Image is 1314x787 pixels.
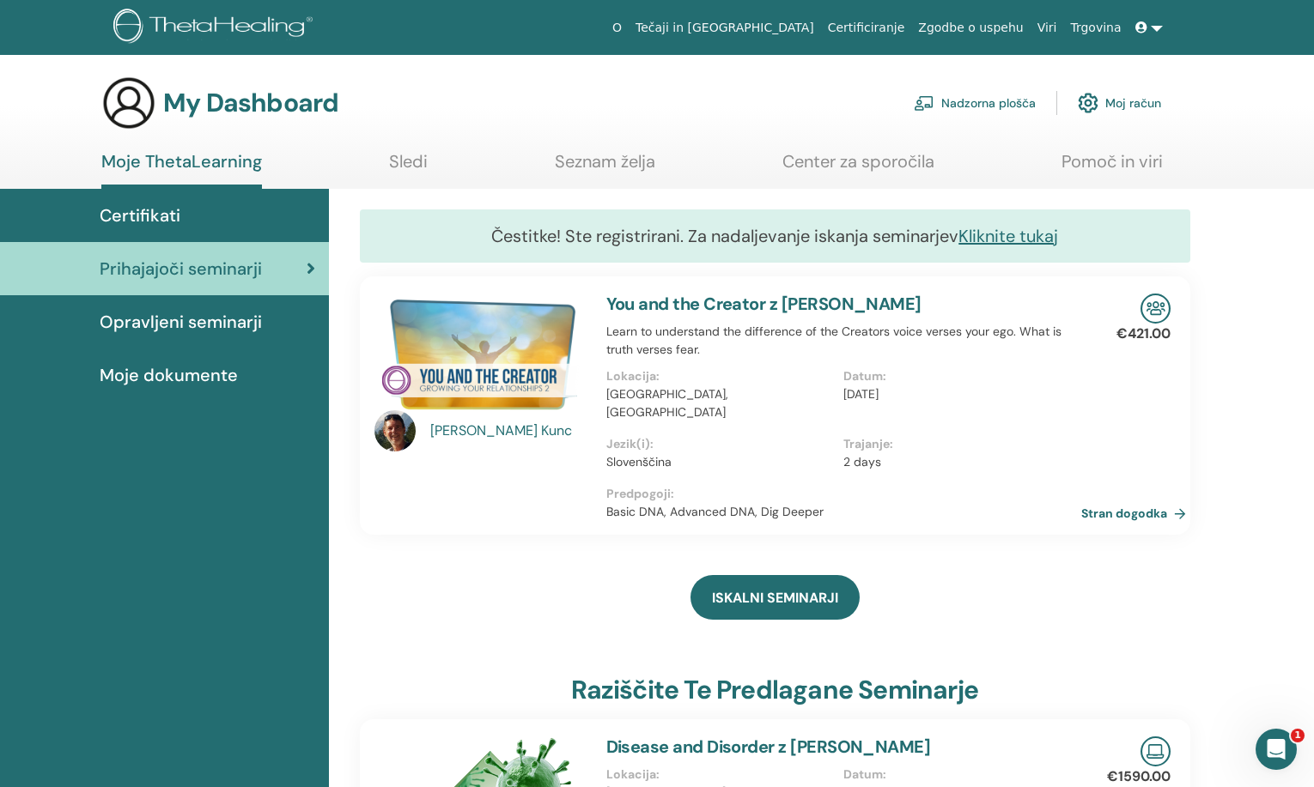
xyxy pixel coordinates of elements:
a: Zgodbe o uspehu [911,12,1030,44]
a: ISKALNI SEMINARJI [690,575,860,620]
a: Disease and Disorder z [PERSON_NAME] [606,736,931,758]
a: Center za sporočila [782,151,934,185]
h3: My Dashboard [163,88,338,118]
a: Moje ThetaLearning [101,151,262,189]
p: Datum : [843,367,1071,385]
span: Moje dokumente [100,362,238,388]
p: Jezik(i) : [606,435,834,453]
span: ISKALNI SEMINARJI [712,589,838,607]
span: Prihajajoči seminarji [100,256,262,282]
p: [GEOGRAPHIC_DATA], [GEOGRAPHIC_DATA] [606,385,834,421]
a: Stran dogodka [1081,500,1193,526]
a: Pomoč in viri [1062,151,1163,185]
p: €1590.00 [1107,766,1171,787]
a: Sledi [389,151,428,185]
a: Nadzorna plošča [914,84,1036,122]
a: You and the Creator z [PERSON_NAME] [606,293,922,315]
a: O [605,12,629,44]
img: You and the Creator [374,294,586,415]
p: Basic DNA, Advanced DNA, Dig Deeper [606,503,1082,521]
p: Trajanje : [843,435,1071,453]
img: default.jpg [374,410,416,451]
h3: Raziščite te predlagane seminarje [571,675,978,705]
p: Datum : [843,766,1071,784]
img: In-Person Seminar [1141,294,1171,324]
img: cog.svg [1078,88,1098,118]
p: 2 days [843,453,1071,471]
a: [PERSON_NAME] Kunc [430,421,589,441]
a: Tečaji in [GEOGRAPHIC_DATA] [629,12,821,44]
p: Slovenščina [606,453,834,471]
img: chalkboard-teacher.svg [914,95,934,111]
a: Seznam želja [555,151,655,185]
p: Predpogoji : [606,485,1082,503]
p: Lokacija : [606,766,834,784]
p: €421.00 [1116,324,1171,344]
a: Kliknite tukaj [958,225,1058,247]
p: [DATE] [843,385,1071,403]
img: logo.png [113,9,319,47]
p: Learn to understand the difference of the Creators voice verses your ego. What is truth verses fear. [606,323,1082,359]
div: Čestitke! Ste registrirani. Za nadaljevanje iskanja seminarjev [360,209,1191,263]
iframe: Intercom live chat [1256,729,1297,770]
a: Viri [1031,12,1064,44]
p: Lokacija : [606,367,834,385]
a: Trgovina [1063,12,1128,44]
span: 1 [1291,729,1305,742]
img: generic-user-icon.jpg [101,76,156,130]
img: Live Online Seminar [1141,736,1171,766]
a: Moj račun [1078,84,1161,122]
a: Certificiranje [821,12,912,44]
span: Opravljeni seminarji [100,309,262,335]
span: Certifikati [100,203,180,228]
